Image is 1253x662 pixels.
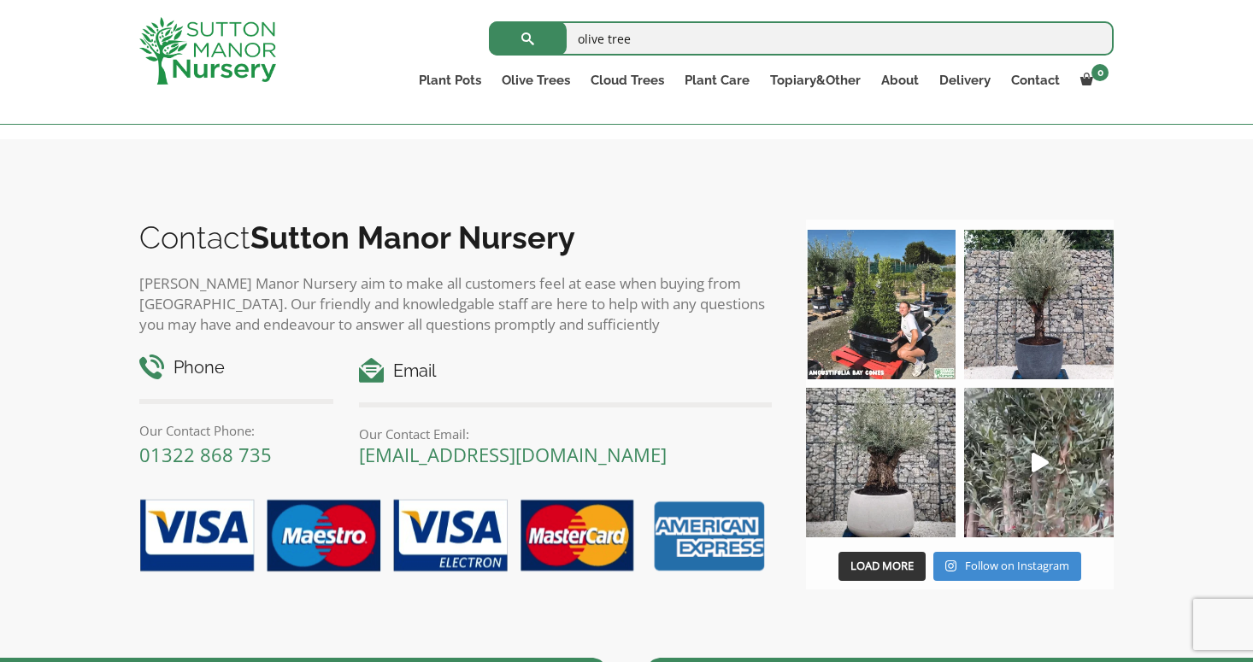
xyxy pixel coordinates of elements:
span: 0 [1091,64,1109,81]
a: Topiary&Other [760,68,871,92]
span: Load More [850,558,914,573]
img: logo [139,17,276,85]
h4: Phone [139,354,333,381]
a: Olive Trees [491,68,580,92]
button: Load More [838,552,926,581]
a: Contact [1001,68,1070,92]
a: [EMAIL_ADDRESS][DOMAIN_NAME] [359,442,667,467]
a: Play [964,388,1114,537]
b: Sutton Manor Nursery [250,220,575,255]
p: Our Contact Phone: [139,420,333,441]
img: payment-options.png [126,489,772,583]
img: New arrivals Monday morning of beautiful olive trees 🤩🤩 The weather is beautiful this summer, gre... [964,388,1114,537]
a: Cloud Trees [580,68,674,92]
span: Follow on Instagram [965,558,1069,573]
a: 0 [1070,68,1114,92]
a: About [871,68,929,92]
a: Instagram Follow on Instagram [933,552,1081,581]
p: Our Contact Email: [359,424,772,444]
h4: Email [359,358,772,384]
h2: Contact [139,220,772,255]
img: Check out this beauty we potted at our nursery today ❤️‍🔥 A huge, ancient gnarled Olive tree plan... [806,388,956,537]
svg: Instagram [945,559,956,572]
svg: Play [1032,453,1049,472]
a: 01322 868 735 [139,442,272,467]
a: Plant Care [674,68,760,92]
a: Delivery [929,68,1001,92]
img: A beautiful multi-stem Spanish Olive tree potted in our luxurious fibre clay pots 😍😍 [964,230,1114,379]
p: [PERSON_NAME] Manor Nursery aim to make all customers feel at ease when buying from [GEOGRAPHIC_D... [139,273,772,335]
a: Plant Pots [409,68,491,92]
img: Our elegant & picturesque Angustifolia Cones are an exquisite addition to your Bay Tree collectio... [806,230,956,379]
input: Search... [489,21,1114,56]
